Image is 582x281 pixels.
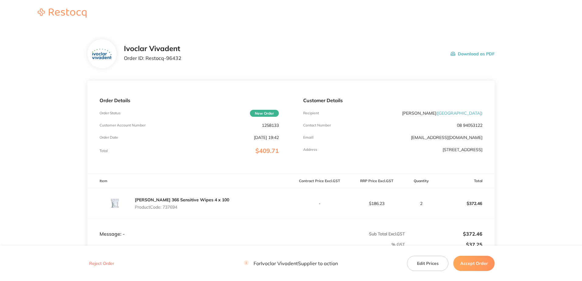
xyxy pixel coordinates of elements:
[100,98,279,103] p: Order Details
[438,196,494,211] p: $372.46
[244,261,338,266] p: For Ivoclar Vivadent Supplier to action
[255,147,279,154] span: $409.71
[100,111,121,115] p: Order Status
[124,44,181,53] h2: Ivoclar Vivadent
[443,147,482,152] p: [STREET_ADDRESS]
[405,201,437,206] p: 2
[348,201,405,206] p: $186.23
[88,242,405,247] p: % GST
[411,135,482,140] a: [EMAIL_ADDRESS][DOMAIN_NAME]
[407,256,448,271] button: Edit Prices
[451,44,495,63] button: Download as PDF
[457,123,482,128] p: 08 94053122
[303,123,331,127] p: Contact Number
[87,174,291,188] th: Item
[124,55,181,61] p: Order ID: Restocq- 96432
[262,123,279,128] p: 1258133
[100,135,118,140] p: Order Date
[100,188,130,219] img: YTIzdnNhYQ
[436,110,482,116] span: ( [GEOGRAPHIC_DATA] )
[438,174,495,188] th: Total
[32,9,93,18] img: Restocq logo
[303,147,317,152] p: Address
[135,197,229,203] a: [PERSON_NAME] 366 Sensitive Wipes 4 x 100
[303,135,314,140] p: Emaill
[32,9,93,19] a: Restocq logo
[303,111,319,115] p: Recipient
[453,256,495,271] button: Accept Order
[402,111,482,116] p: [PERSON_NAME]
[291,231,405,236] p: Sub Total Excl. GST
[250,110,279,117] span: New Order
[92,49,112,59] img: ZTZpajdpOQ
[291,201,348,206] p: -
[405,242,482,247] p: $37.25
[87,219,291,237] td: Message: -
[100,149,108,153] p: Total
[135,205,229,210] p: Product Code: 737694
[348,174,405,188] th: RRP Price Excl. GST
[405,231,482,237] p: $372.46
[254,135,279,140] p: [DATE] 19:42
[405,174,438,188] th: Quantity
[303,98,482,103] p: Customer Details
[87,261,116,266] button: Reject Order
[100,123,145,127] p: Customer Account Number
[291,174,348,188] th: Contract Price Excl. GST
